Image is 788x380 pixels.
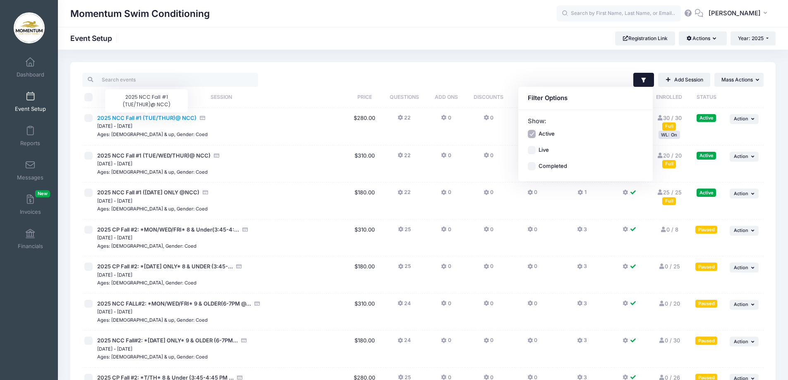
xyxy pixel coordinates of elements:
[658,73,710,87] a: Add Session
[97,354,208,360] small: Ages: [DEMOGRAPHIC_DATA] & up, Gender: Coed
[484,152,493,164] button: 0
[97,235,132,241] small: [DATE] - [DATE]
[738,35,764,41] span: Year: 2025
[348,146,381,183] td: $310.00
[734,227,748,233] span: Action
[11,225,50,253] a: Financials
[512,87,553,108] th: Coupons
[97,309,132,315] small: [DATE] - [DATE]
[82,73,258,87] input: Search events
[441,189,451,201] button: 0
[441,263,451,275] button: 0
[441,337,451,349] button: 0
[97,280,196,286] small: Ages: [DEMOGRAPHIC_DATA], Gender: Coed
[15,105,46,112] span: Event Setup
[697,189,716,196] div: Active
[658,263,680,270] a: 0 / 25
[656,152,682,167] a: 20 / 20 Full
[539,162,567,170] label: Completed
[539,146,549,154] label: Live
[474,94,503,100] span: Discounts
[697,152,716,160] div: Active
[527,300,537,312] button: 0
[398,300,411,312] button: 24
[730,226,759,236] button: Action
[390,94,419,100] span: Questions
[202,190,209,195] i: Accepting Credit Card Payments
[11,122,50,151] a: Reports
[348,108,381,146] td: $280.00
[730,337,759,347] button: Action
[662,122,676,130] div: Full
[484,300,493,312] button: 0
[662,160,676,168] div: Full
[70,4,210,23] h1: Momentum Swim Conditioning
[105,89,188,112] div: 2025 NCC Fall #1 (TUE/THUR)@ NCC)
[348,87,381,108] th: Price
[577,263,587,275] button: 3
[398,263,411,275] button: 25
[441,114,451,126] button: 0
[398,226,411,238] button: 25
[615,31,675,45] a: Registration Link
[659,131,680,139] div: WL: On
[731,31,776,45] button: Year: 2025
[97,206,208,212] small: Ages: [DEMOGRAPHIC_DATA] & up, Gender: Coed
[20,208,41,215] span: Invoices
[527,337,537,349] button: 0
[660,226,678,233] a: 0 / 8
[695,300,717,308] div: Paused
[97,346,132,352] small: [DATE] - [DATE]
[484,263,493,275] button: 0
[730,263,759,272] button: Action
[730,152,759,162] button: Action
[709,9,761,18] span: [PERSON_NAME]
[662,197,676,205] div: Full
[199,115,206,121] i: Accepting Credit Card Payments
[730,114,759,124] button: Action
[528,117,546,126] label: Show:
[348,294,381,331] td: $310.00
[484,114,493,126] button: 0
[70,34,119,43] h1: Event Setup
[690,87,723,108] th: Status
[435,94,458,100] span: Add Ons
[398,337,411,349] button: 24
[97,337,238,344] span: 2025 NCC Fall#2: *[DATE] ONLY* 9 & OLDER (6-7PM...
[11,190,50,219] a: InvoicesNew
[97,243,196,249] small: Ages: [DEMOGRAPHIC_DATA], Gender: Coed
[95,87,347,108] th: Session
[577,189,586,201] button: 1
[97,263,233,270] span: 2025 CP Fall #2: *[DATE] ONLY* 8 & UNDER (3:45-...
[697,114,716,122] div: Active
[97,131,208,137] small: Ages: [DEMOGRAPHIC_DATA] & up, Gender: Coed
[236,264,242,269] i: Accepting Credit Card Payments
[348,330,381,368] td: $180.00
[97,189,199,196] span: 2025 NCC Fall #1 ([DATE] ONLY @NCC)
[703,4,776,23] button: [PERSON_NAME]
[97,152,211,159] span: 2025 NCC Fall #1 (TUE/WED/THUR)@ NCC)
[398,189,411,201] button: 22
[484,226,493,238] button: 0
[17,71,44,78] span: Dashboard
[734,191,748,196] span: Action
[527,189,537,201] button: 0
[539,130,555,138] label: Active
[11,53,50,82] a: Dashboard
[97,198,132,204] small: [DATE] - [DATE]
[465,87,512,108] th: Discounts
[20,140,40,147] span: Reports
[254,301,261,306] i: Accepting Credit Card Payments
[427,87,465,108] th: Add Ons
[527,226,537,238] button: 0
[348,220,381,257] td: $310.00
[577,226,587,238] button: 3
[648,87,690,108] th: Enrolled
[97,300,251,307] span: 2025 NCC FALL#2: *MON/WED/FRI* 9 & OLDER(6-7PM @...
[11,87,50,116] a: Event Setup
[656,115,682,129] a: 30 / 30 Full
[484,337,493,349] button: 0
[441,152,451,164] button: 0
[695,226,717,234] div: Paused
[97,272,132,278] small: [DATE] - [DATE]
